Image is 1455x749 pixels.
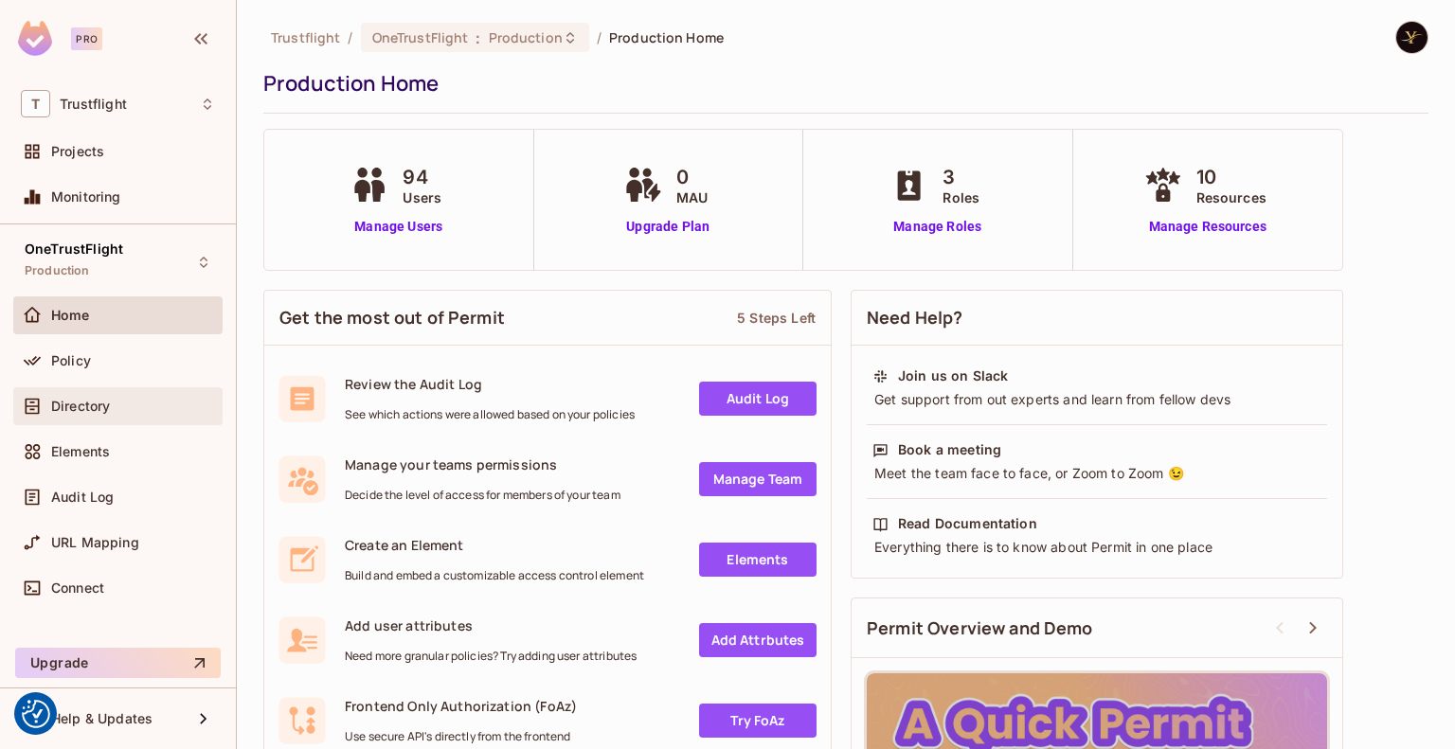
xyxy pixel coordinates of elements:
[372,28,469,46] span: OneTrustFlight
[345,729,577,744] span: Use secure API's directly from the frontend
[898,440,1001,459] div: Book a meeting
[898,366,1008,385] div: Join us on Slack
[71,27,102,50] div: Pro
[271,28,340,46] span: the active workspace
[943,187,979,207] span: Roles
[51,490,114,505] span: Audit Log
[51,711,153,726] span: Help & Updates
[886,217,989,237] a: Manage Roles
[18,21,52,56] img: SReyMgAAAABJRU5ErkJggg==
[348,28,352,46] li: /
[51,353,91,368] span: Policy
[1196,163,1266,191] span: 10
[345,375,635,393] span: Review the Audit Log
[403,187,441,207] span: Users
[867,306,963,330] span: Need Help?
[475,30,481,45] span: :
[872,464,1321,483] div: Meet the team face to face, or Zoom to Zoom 😉
[60,97,127,112] span: Workspace: Trustflight
[597,28,602,46] li: /
[676,187,708,207] span: MAU
[345,536,644,554] span: Create an Element
[1196,187,1266,207] span: Resources
[51,399,110,414] span: Directory
[279,306,505,330] span: Get the most out of Permit
[345,407,635,422] span: See which actions were allowed based on your policies
[699,543,817,577] a: Elements
[489,28,563,46] span: Production
[25,241,123,257] span: OneTrustFlight
[898,514,1037,533] div: Read Documentation
[263,69,1419,98] div: Production Home
[51,144,104,159] span: Projects
[699,704,817,738] a: Try FoAz
[609,28,724,46] span: Production Home
[345,697,577,715] span: Frontend Only Authorization (FoAz)
[676,163,708,191] span: 0
[737,309,816,327] div: 5 Steps Left
[345,455,620,473] span: Manage your teams permissions
[1140,217,1276,237] a: Manage Resources
[699,623,817,657] a: Add Attrbutes
[872,390,1321,409] div: Get support from out experts and learn from fellow devs
[345,488,620,503] span: Decide the level of access for members of your team
[620,217,717,237] a: Upgrade Plan
[21,90,50,117] span: T
[872,538,1321,557] div: Everything there is to know about Permit in one place
[699,382,817,416] a: Audit Log
[25,263,90,278] span: Production
[51,535,139,550] span: URL Mapping
[943,163,979,191] span: 3
[867,616,1093,640] span: Permit Overview and Demo
[22,700,50,728] img: Revisit consent button
[51,308,90,323] span: Home
[1396,22,1428,53] img: Yilmaz Alizadeh
[345,649,637,664] span: Need more granular policies? Try adding user attributes
[345,568,644,583] span: Build and embed a customizable access control element
[15,648,221,678] button: Upgrade
[22,700,50,728] button: Consent Preferences
[51,580,104,596] span: Connect
[699,462,817,496] a: Manage Team
[51,444,110,459] span: Elements
[403,163,441,191] span: 94
[346,217,451,237] a: Manage Users
[51,189,121,205] span: Monitoring
[345,616,637,634] span: Add user attributes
